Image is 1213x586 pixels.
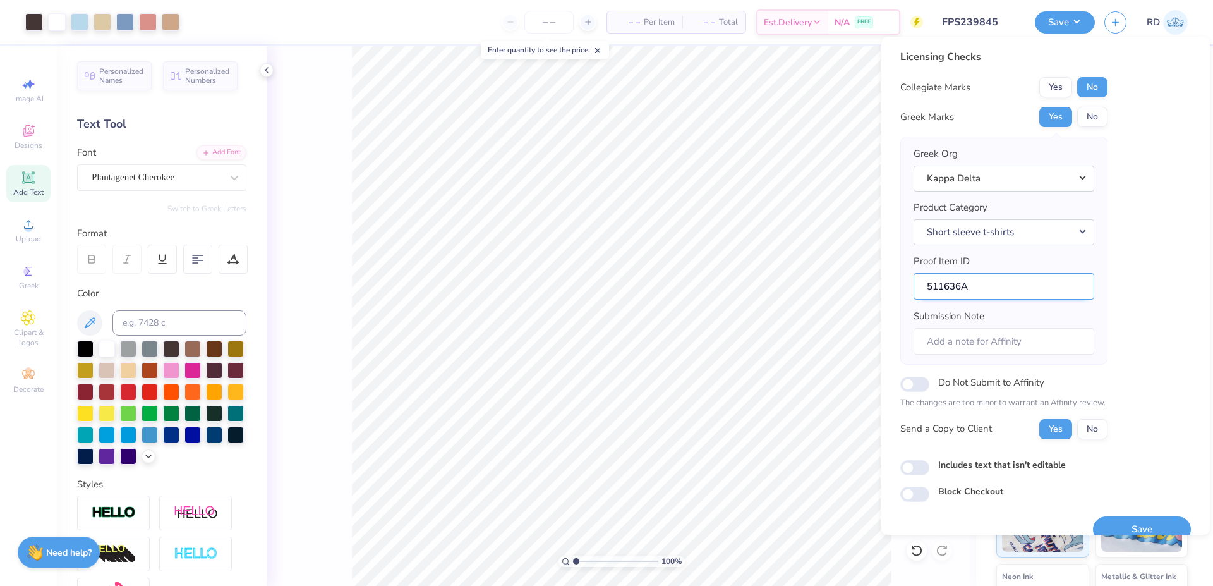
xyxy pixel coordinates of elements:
[764,16,812,29] span: Est. Delivery
[16,234,41,244] span: Upload
[92,544,136,565] img: 3d Illusion
[77,116,246,133] div: Text Tool
[524,11,574,34] input: – –
[914,309,984,324] label: Submission Note
[1163,10,1188,35] img: Rommel Del Rosario
[1035,11,1095,34] button: Save
[1077,77,1107,97] button: No
[1002,570,1033,583] span: Neon Ink
[1093,516,1191,542] button: Save
[196,145,246,160] div: Add Font
[938,485,1003,498] label: Block Checkout
[900,110,954,125] div: Greek Marks
[77,145,96,160] label: Font
[900,422,992,436] div: Send a Copy to Client
[13,187,44,197] span: Add Text
[932,9,1025,35] input: Untitled Design
[19,281,39,291] span: Greek
[77,286,246,301] div: Color
[615,16,640,29] span: – –
[481,41,609,59] div: Enter quantity to see the price.
[857,18,871,27] span: FREE
[644,16,675,29] span: Per Item
[1147,15,1160,30] span: RD
[914,200,987,215] label: Product Category
[112,310,246,336] input: e.g. 7428 c
[1147,10,1188,35] a: RD
[1039,77,1072,97] button: Yes
[914,328,1094,355] input: Add a note for Affinity
[914,166,1094,192] button: Kappa Delta
[92,506,136,520] img: Stroke
[46,547,92,559] strong: Need help?
[77,477,246,492] div: Styles
[914,219,1094,245] button: Short sleeve t-shirts
[167,204,246,214] button: Switch to Greek Letters
[174,547,218,561] img: Negative Space
[900,397,1107,410] p: The changes are too minor to warrant an Affinity review.
[1101,570,1176,583] span: Metallic & Glitter Ink
[938,458,1066,472] label: Includes text that isn't editable
[900,80,970,95] div: Collegiate Marks
[690,16,715,29] span: – –
[77,226,248,241] div: Format
[719,16,738,29] span: Total
[914,254,970,269] label: Proof Item ID
[6,327,51,348] span: Clipart & logos
[185,67,230,85] span: Personalized Numbers
[99,67,144,85] span: Personalized Names
[914,147,958,161] label: Greek Org
[174,505,218,521] img: Shadow
[1039,419,1072,439] button: Yes
[938,374,1044,391] label: Do Not Submit to Affinity
[14,94,44,104] span: Image AI
[835,16,850,29] span: N/A
[15,140,42,150] span: Designs
[661,556,682,567] span: 100 %
[1077,419,1107,439] button: No
[13,384,44,394] span: Decorate
[900,49,1107,64] div: Licensing Checks
[1077,107,1107,127] button: No
[1039,107,1072,127] button: Yes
